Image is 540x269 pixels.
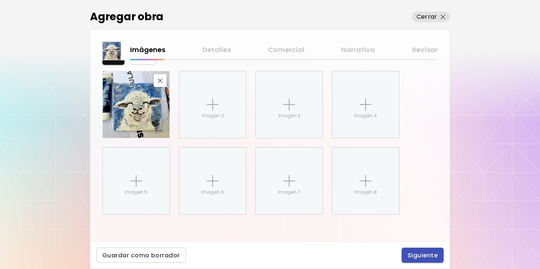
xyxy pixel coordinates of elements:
span: No [139,54,147,61]
p: Imagen 4 [354,112,377,119]
button: Siguiente [402,248,444,263]
img: thumbnail [103,42,121,60]
p: Imagen 6 [201,189,224,196]
p: Imagen 7 [278,189,300,196]
span: Si [111,54,116,61]
div: delete [102,71,170,138]
span: Guardar como borrador [102,251,180,259]
p: Imagen 8 [354,189,377,196]
img: placeholder [283,175,295,187]
button: delete [154,74,166,87]
img: placeholder [130,175,142,187]
img: placeholder [360,175,372,187]
img: placeholder [360,99,372,111]
img: delete [158,78,163,83]
span: Siguiente [408,251,438,259]
p: Imagen 3 [278,112,300,119]
img: placeholder [207,99,219,111]
p: Imagen 2 [202,112,224,119]
img: placeholder [207,175,219,187]
img: placeholder [283,99,295,111]
p: Imagen 5 [125,189,147,196]
button: Guardar como borrador [96,248,186,263]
